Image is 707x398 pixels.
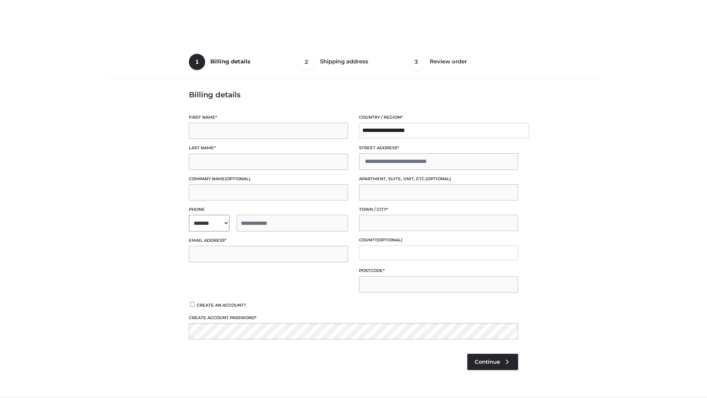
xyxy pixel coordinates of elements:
span: (optional) [225,176,250,181]
span: (optional) [426,176,451,181]
span: Shipping address [320,58,368,65]
label: Email address [189,237,348,244]
label: Apartment, suite, unit, etc. [359,175,518,182]
span: Review order [430,58,467,65]
label: Street address [359,144,518,151]
span: Create an account? [197,303,246,308]
span: (optional) [377,237,402,242]
label: Postcode [359,267,518,274]
span: Billing details [210,58,250,65]
input: Create an account? [189,302,196,307]
span: 1 [189,54,205,70]
span: 3 [408,54,425,70]
h3: Billing details [189,90,518,99]
label: Company name [189,175,348,182]
label: First name [189,114,348,121]
label: Country / Region [359,114,518,121]
label: County [359,237,518,244]
label: Last name [189,144,348,151]
span: 2 [299,54,315,70]
label: Create account password [189,314,518,321]
label: Town / City [359,206,518,213]
span: Continue [475,359,500,365]
label: Phone [189,206,348,213]
a: Continue [467,354,518,370]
